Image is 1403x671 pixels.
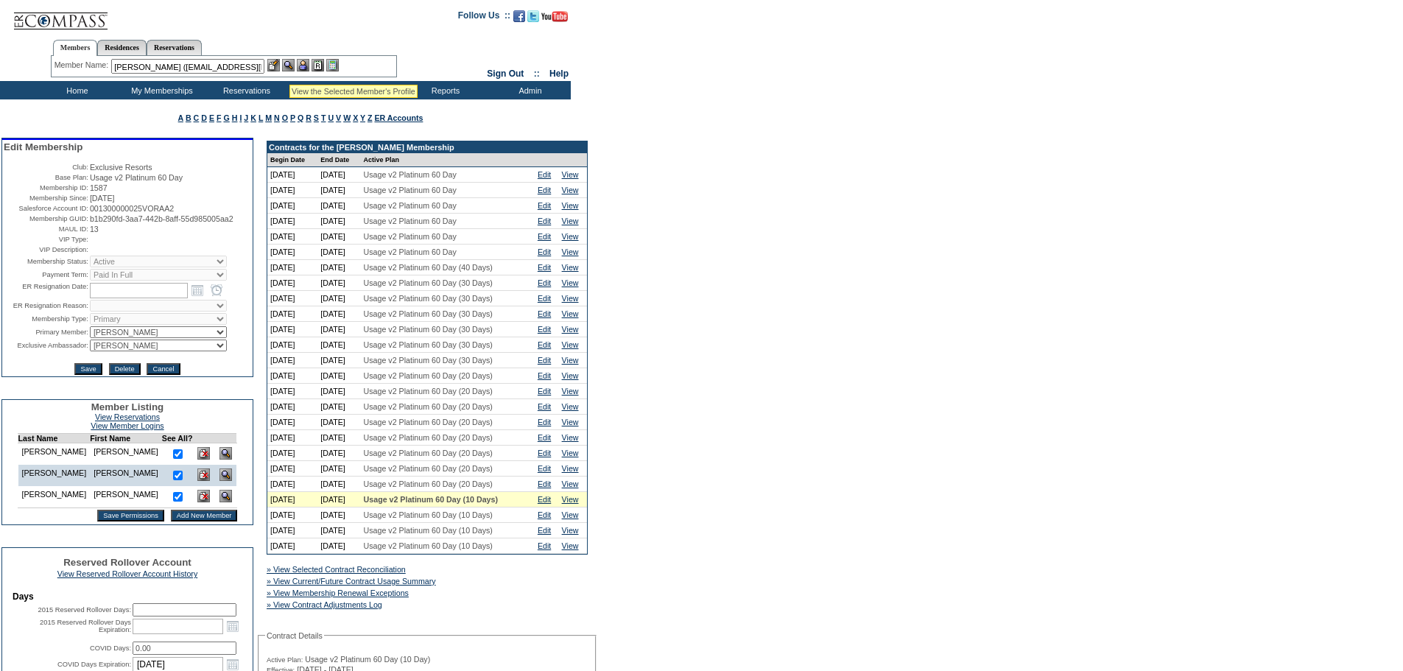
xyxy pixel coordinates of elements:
a: A [178,113,183,122]
td: [DATE] [317,492,360,507]
a: » View Current/Future Contract Usage Summary [267,577,436,586]
span: Usage v2 Platinum 60 Day (20 Days) [364,402,493,411]
a: Edit [538,309,551,318]
span: Usage v2 Platinum 60 Day (30 Days) [364,356,493,365]
div: Member Name: [54,59,111,71]
span: Member Listing [91,401,164,412]
a: Open the time view popup. [208,282,225,298]
span: Edit Membership [4,141,82,152]
label: COVID Days: [90,644,131,652]
a: Edit [538,418,551,426]
td: [DATE] [267,492,317,507]
a: View Member Logins [91,421,163,430]
img: b_calculator.gif [326,59,339,71]
a: Open the calendar popup. [189,282,205,298]
img: Become our fan on Facebook [513,10,525,22]
input: Add New Member [171,510,238,521]
td: [DATE] [267,183,317,198]
img: Delete [197,447,210,460]
span: Usage v2 Platinum 60 Day [364,232,457,241]
a: Y [360,113,365,122]
a: View [562,510,579,519]
img: View Dashboard [219,447,232,460]
td: [DATE] [267,245,317,260]
a: F [217,113,222,122]
td: [DATE] [267,198,317,214]
a: Edit [538,495,551,504]
span: Usage v2 Platinum 60 Day (10 Days) [364,541,493,550]
span: Usage v2 Platinum 60 Day (20 Days) [364,418,493,426]
a: J [244,113,248,122]
td: [DATE] [317,245,360,260]
a: Edit [538,356,551,365]
a: » View Membership Renewal Exceptions [267,589,409,597]
td: Days [13,591,242,602]
span: 1587 [90,183,108,192]
a: R [306,113,312,122]
td: Reports [401,81,486,99]
td: [DATE] [317,461,360,477]
td: [DATE] [267,430,317,446]
a: View Reserved Rollover Account History [57,569,198,578]
a: View [562,356,579,365]
td: Membership GUID: [4,214,88,223]
a: View [562,433,579,442]
img: Reservations [312,59,324,71]
a: T [321,113,326,122]
td: [DATE] [317,523,360,538]
td: [DATE] [267,214,317,229]
span: Usage v2 Platinum 60 Day [364,201,457,210]
a: Edit [538,201,551,210]
span: :: [534,68,540,79]
td: [DATE] [267,353,317,368]
td: Active Plan [361,153,535,167]
td: Last Name [18,434,90,443]
a: Open the calendar popup. [225,618,241,634]
td: [PERSON_NAME] [90,465,162,486]
a: View [562,217,579,225]
td: [DATE] [317,538,360,554]
a: View [562,479,579,488]
a: » View Contract Adjustments Log [267,600,382,609]
span: Usage v2 Platinum 60 Day [90,173,183,182]
a: View [562,464,579,473]
a: View [562,418,579,426]
a: O [282,113,288,122]
td: Contracts for the [PERSON_NAME] Membership [267,141,587,153]
td: [PERSON_NAME] [18,465,90,486]
td: MAUL ID: [4,225,88,233]
label: 2015 Reserved Rollover Days Expiration: [40,619,131,633]
a: P [290,113,295,122]
img: View Dashboard [219,490,232,502]
a: Edit [538,325,551,334]
td: First Name [90,434,162,443]
a: L [259,113,263,122]
a: X [353,113,358,122]
td: [DATE] [317,167,360,183]
span: Usage v2 Platinum 60 Day (10 Days) [364,526,493,535]
span: Usage v2 Platinum 60 Day (30 Days) [364,294,493,303]
label: 2015 Reserved Rollover Days: [38,606,131,614]
span: Usage v2 Platinum 60 Day (20 Days) [364,449,493,457]
td: [DATE] [267,538,317,554]
td: VIP Type: [4,235,88,244]
span: b1b290fd-3aa7-442b-8aff-55d985005aa2 [90,214,233,223]
a: ER Accounts [374,113,423,122]
img: b_edit.gif [267,59,280,71]
td: [DATE] [317,384,360,399]
a: M [265,113,272,122]
td: Admin [486,81,571,99]
td: [DATE] [317,198,360,214]
img: Delete [197,490,210,502]
div: View the Selected Member's Profile [292,87,415,96]
a: Edit [538,402,551,411]
a: S [314,113,319,122]
span: Usage v2 Platinum 60 Day (20 Days) [364,387,493,396]
a: B [186,113,191,122]
a: Edit [538,433,551,442]
a: View [562,201,579,210]
td: [DATE] [267,461,317,477]
span: Usage v2 Platinum 60 Day (10 Day) [305,655,430,664]
legend: Contract Details [265,631,324,640]
span: 001300000025VORAA2 [90,204,174,213]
